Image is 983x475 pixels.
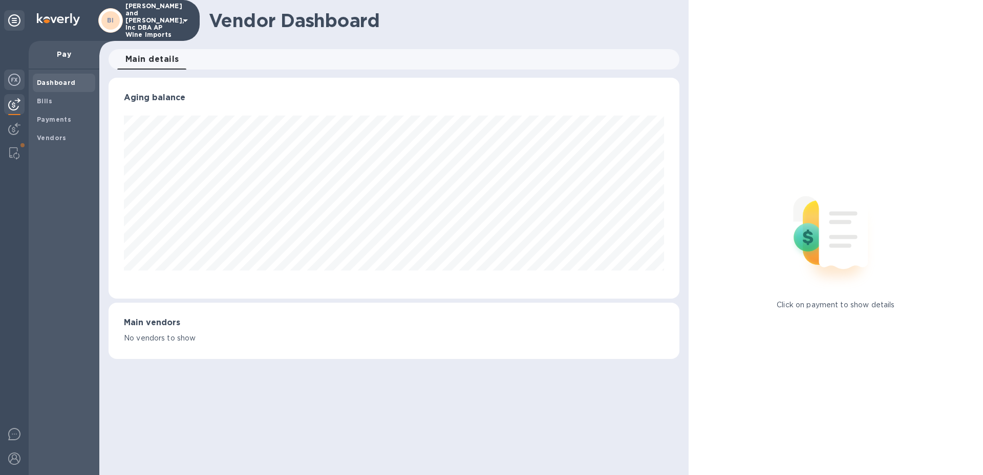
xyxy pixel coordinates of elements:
[4,10,25,31] div: Unpin categories
[124,333,664,344] p: No vendors to show
[37,97,52,105] b: Bills
[37,79,76,86] b: Dashboard
[107,16,114,24] b: BI
[124,93,664,103] h3: Aging balance
[125,3,177,38] p: [PERSON_NAME] and [PERSON_NAME], Inc DBA AP Wine Imports
[37,116,71,123] b: Payments
[209,10,672,31] h1: Vendor Dashboard
[125,52,179,66] span: Main details
[37,134,67,142] b: Vendors
[777,300,894,310] p: Click on payment to show details
[8,74,20,86] img: Foreign exchange
[37,13,80,26] img: Logo
[37,49,91,59] p: Pay
[124,318,664,328] h3: Main vendors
